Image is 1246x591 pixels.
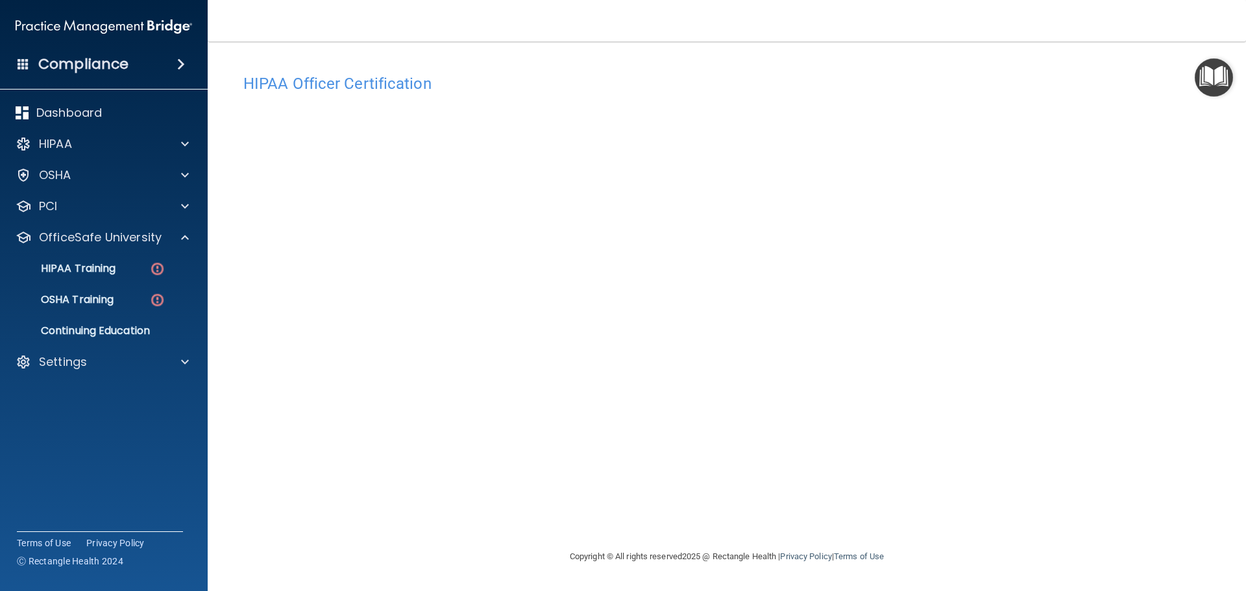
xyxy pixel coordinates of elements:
a: Dashboard [16,105,189,121]
a: HIPAA [16,136,189,152]
a: Privacy Policy [780,551,831,561]
iframe: hipaa-training [243,99,1210,521]
p: Settings [39,354,87,370]
img: danger-circle.6113f641.png [149,261,165,277]
a: Privacy Policy [86,537,145,549]
img: danger-circle.6113f641.png [149,292,165,308]
h4: HIPAA Officer Certification [243,75,1210,92]
h4: Compliance [38,55,128,73]
p: HIPAA [39,136,72,152]
img: PMB logo [16,14,192,40]
p: OSHA Training [8,293,114,306]
p: Dashboard [36,105,102,121]
span: Ⓒ Rectangle Health 2024 [17,555,123,568]
a: Terms of Use [17,537,71,549]
a: Settings [16,354,189,370]
p: OfficeSafe University [39,230,162,245]
div: Copyright © All rights reserved 2025 @ Rectangle Health | | [490,536,964,577]
button: Open Resource Center [1195,58,1233,97]
img: dashboard.aa5b2476.svg [16,106,29,119]
a: PCI [16,199,189,214]
a: OfficeSafe University [16,230,189,245]
a: Terms of Use [834,551,884,561]
p: PCI [39,199,57,214]
p: Continuing Education [8,324,186,337]
a: OSHA [16,167,189,183]
p: OSHA [39,167,71,183]
p: HIPAA Training [8,262,116,275]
